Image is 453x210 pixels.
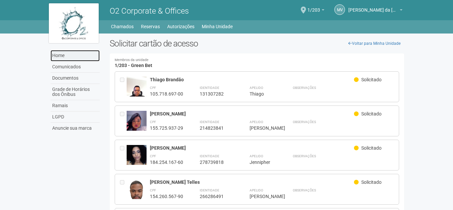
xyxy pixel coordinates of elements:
strong: CPF [150,120,156,124]
a: [PERSON_NAME] da [PERSON_NAME] [348,8,402,14]
a: Voltar para Minha Unidade [345,38,404,48]
span: Marcus Vinicius da Silveira Costa [348,1,398,13]
div: 131307282 [200,91,233,97]
strong: CPF [150,86,156,90]
span: 1/203 [307,1,320,13]
span: Solicitado [361,111,382,116]
div: Thiago Brandão [150,77,354,83]
h4: 1/203 - Green Bet [115,58,399,68]
strong: Apelido [250,188,263,192]
div: 105.718.697-00 [150,91,183,97]
span: Solicitado [361,77,382,82]
strong: CPF [150,188,156,192]
div: [PERSON_NAME] [150,111,354,117]
a: Home [51,50,100,61]
strong: Identidade [200,120,219,124]
div: Thiago [250,91,276,97]
div: [PERSON_NAME] [150,145,354,151]
span: Solicitado [361,145,382,151]
div: [PERSON_NAME] [250,125,276,131]
span: O2 Corporate & Offices [110,6,189,16]
img: user.jpg [127,179,147,206]
div: 154.260.567-90 [150,193,183,199]
a: MV [334,4,345,15]
strong: Identidade [200,86,219,90]
strong: Observações [293,86,316,90]
img: user.jpg [127,77,147,103]
div: [PERSON_NAME] [250,193,276,199]
img: user.jpg [127,145,147,165]
a: Minha Unidade [202,22,233,31]
div: 155.725.937-29 [150,125,183,131]
strong: Apelido [250,120,263,124]
h2: Solicitar cartão de acesso [110,38,404,48]
strong: Observações [293,188,316,192]
strong: Identidade [200,188,219,192]
div: [PERSON_NAME] Telles [150,179,354,185]
strong: Identidade [200,154,219,158]
a: Autorizações [167,22,194,31]
a: Anuncie sua marca [51,123,100,134]
a: Documentos [51,73,100,84]
strong: Observações [293,120,316,124]
div: Entre em contato com a Aministração para solicitar o cancelamento ou 2a via [120,111,127,131]
a: Chamados [111,22,134,31]
img: logo.jpg [49,3,99,43]
a: Reservas [141,22,160,31]
span: Solicitado [361,179,382,185]
div: 184.254.167-60 [150,159,183,165]
small: Membros da unidade [115,58,399,62]
a: Comunicados [51,61,100,73]
div: 214823841 [200,125,233,131]
div: Entre em contato com a Aministração para solicitar o cancelamento ou 2a via [120,145,127,165]
a: Ramais [51,100,100,111]
strong: CPF [150,154,156,158]
a: Grade de Horários dos Ônibus [51,84,100,100]
div: Entre em contato com a Aministração para solicitar o cancelamento ou 2a via [120,77,127,97]
a: 1/203 [307,8,324,14]
div: 266286491 [200,193,233,199]
img: user.jpg [127,111,147,143]
strong: Apelido [250,154,263,158]
strong: Apelido [250,86,263,90]
div: 278739818 [200,159,233,165]
a: LGPD [51,111,100,123]
strong: Observações [293,154,316,158]
div: Entre em contato com a Aministração para solicitar o cancelamento ou 2a via [120,179,127,199]
div: Jennipher [250,159,276,165]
